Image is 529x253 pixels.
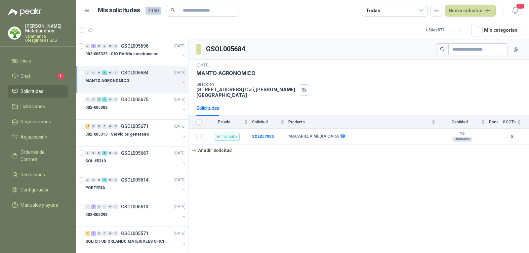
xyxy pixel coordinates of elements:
[85,105,107,111] p: 002-005308
[97,231,102,236] div: 0
[102,178,107,182] div: 4
[85,42,187,63] a: 0 3 0 0 0 0 GSOL005696[DATE] 002-005323 - CIO Pedido construccion
[174,43,185,49] p: [DATE]
[108,178,113,182] div: 0
[85,44,90,48] div: 0
[440,47,445,52] span: search
[108,44,113,48] div: 0
[91,178,96,182] div: 0
[8,168,68,181] a: Remisiones
[8,85,68,98] a: Solicitudes
[85,96,187,117] a: 0 0 5 2 0 0 GSOL005675[DATE] 002-005308
[452,137,472,142] div: Unidades
[102,124,107,129] div: 0
[102,70,107,75] div: 1
[121,44,148,48] p: GSOL005696
[102,151,107,155] div: 1
[121,151,148,155] p: GSOL005667
[8,100,68,113] a: Licitaciones
[174,150,185,156] p: [DATE]
[91,44,96,48] div: 3
[91,124,96,129] div: 0
[196,105,219,112] div: Solicitudes
[102,97,107,102] div: 2
[8,55,68,67] a: Inicio
[509,5,521,17] button: 20
[85,70,90,75] div: 0
[113,204,118,209] div: 0
[8,115,68,128] a: Negociaciones
[85,131,149,138] p: 002-005313 - Servicios generales
[20,103,45,110] span: Licitaciones
[174,204,185,210] p: [DATE]
[288,134,339,139] b: MACARILLA MEDIA CARA
[20,57,31,64] span: Inicio
[97,97,102,102] div: 5
[20,186,50,193] span: Configuración
[85,212,107,218] p: 002-005298
[91,231,96,236] div: 5
[425,25,466,35] div: 1 - 50 de 577
[121,231,148,236] p: GSOL005571
[171,8,175,13] span: search
[85,149,187,170] a: 0 0 0 1 0 0 GSOL005667[DATE] SOL #5310
[91,70,96,75] div: 0
[85,51,158,57] p: 002-005323 - CIO Pedido construccion
[439,116,489,129] th: Cantidad
[288,120,430,124] span: Producto
[252,134,274,139] a: SOL057920
[20,148,62,163] span: Órdenes de Compra
[174,70,185,76] p: [DATE]
[196,87,296,98] p: [STREET_ADDRESS] Cali , [PERSON_NAME][GEOGRAPHIC_DATA]
[85,231,90,236] div: 2
[113,151,118,155] div: 0
[85,176,187,197] a: 0 0 0 4 0 0 GSOL005614[DATE] PORTERIA
[503,134,521,140] b: 5
[121,124,148,129] p: GSOL005671
[85,69,187,90] a: 0 0 0 1 0 0 GSOL005684[DATE] MANTO AGRONOMICO
[85,178,90,182] div: 0
[174,177,185,183] p: [DATE]
[97,70,102,75] div: 0
[188,145,529,156] a: Añadir Solicitud
[25,24,68,33] p: [PERSON_NAME] Matabanchoy
[445,5,496,17] button: Nueva solicitud
[174,97,185,103] p: [DATE]
[85,78,129,84] p: MANTO AGRONOMICO
[503,120,516,124] span: # COTs
[196,82,296,87] p: Dirección
[108,124,113,129] div: 0
[252,116,288,129] th: Solicitud
[85,185,105,191] p: PORTERIA
[85,97,90,102] div: 0
[85,204,90,209] div: 0
[503,116,529,129] th: # COTs
[516,3,525,9] span: 20
[8,184,68,196] a: Configuración
[196,62,210,68] p: [DATE]
[489,116,503,129] th: Docs
[439,120,480,124] span: Cantidad
[214,133,240,141] div: En tránsito
[8,27,21,39] img: Company Logo
[8,199,68,211] a: Manuales y ayuda
[108,97,113,102] div: 0
[8,70,68,82] a: Chat1
[97,124,102,129] div: 0
[20,201,58,209] span: Manuales y ayuda
[8,131,68,143] a: Adjudicación
[174,231,185,237] p: [DATE]
[174,123,185,130] p: [DATE]
[102,204,107,209] div: 0
[91,97,96,102] div: 0
[366,7,380,14] div: Todas
[98,6,140,15] h1: Mis solicitudes
[471,24,521,36] button: Mís categorías
[85,122,187,144] a: 13 0 0 0 0 0 GSOL005671[DATE] 002-005313 - Servicios generales
[113,178,118,182] div: 0
[20,118,51,125] span: Negociaciones
[57,73,64,79] span: 1
[206,44,246,54] h3: GSOL005684
[85,124,90,129] div: 13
